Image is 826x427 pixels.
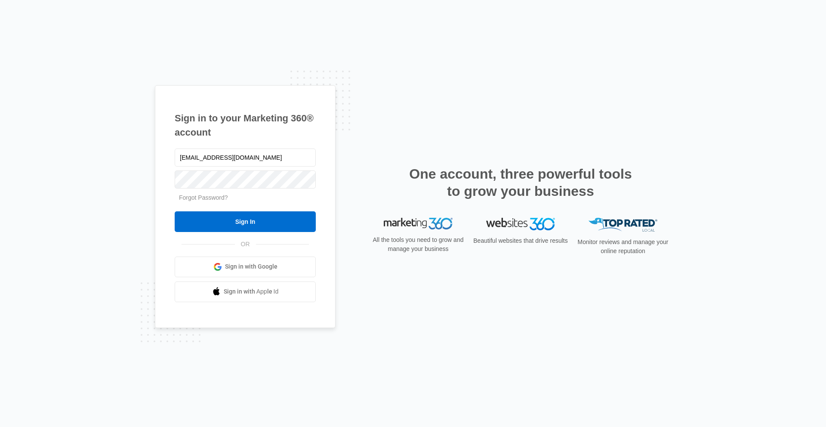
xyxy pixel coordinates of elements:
img: Websites 360 [486,218,555,230]
h1: Sign in to your Marketing 360® account [175,111,316,139]
a: Forgot Password? [179,194,228,201]
a: Sign in with Google [175,257,316,277]
span: Sign in with Apple Id [224,287,279,296]
img: Top Rated Local [589,218,657,232]
span: OR [235,240,256,249]
p: All the tools you need to grow and manage your business [370,235,466,254]
img: Marketing 360 [384,218,453,230]
p: Beautiful websites that drive results [472,236,569,245]
span: Sign in with Google [225,262,277,271]
a: Sign in with Apple Id [175,282,316,302]
input: Sign In [175,211,316,232]
input: Email [175,149,316,167]
h2: One account, three powerful tools to grow your business [407,165,635,200]
p: Monitor reviews and manage your online reputation [575,238,671,256]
